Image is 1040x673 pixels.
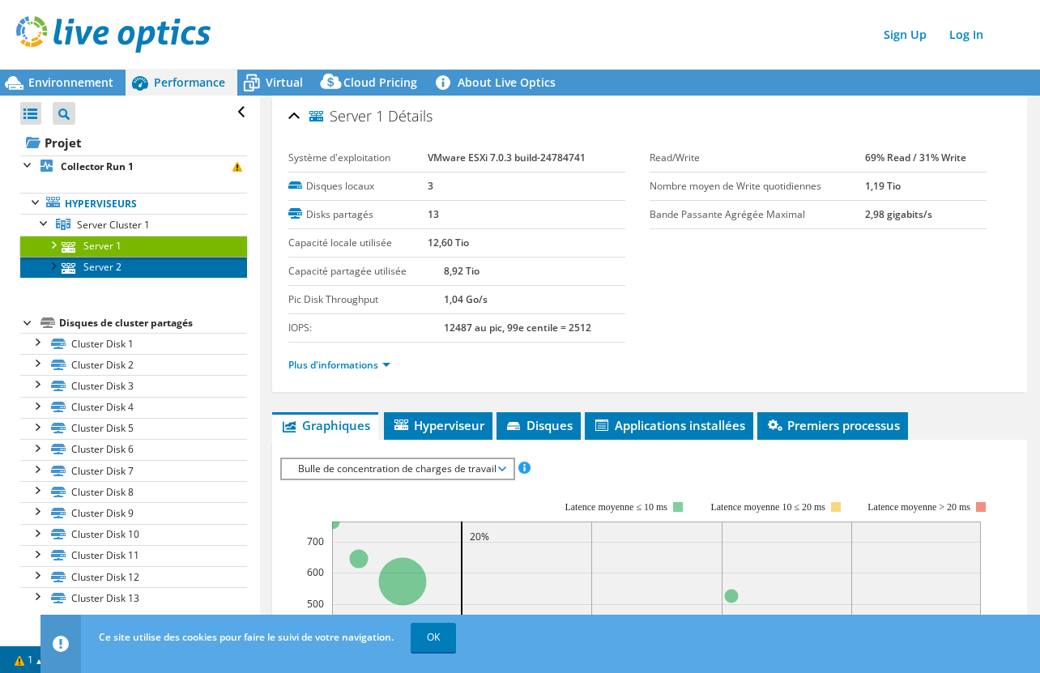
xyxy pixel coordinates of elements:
[20,397,247,418] a: Cluster Disk 4
[20,257,247,278] a: Server 2
[710,501,825,513] text: Latence moyenne 10 ≤ 20 ms
[428,236,469,249] b: 12,60 Tio
[20,481,247,502] a: Cluster Disk 8
[288,150,428,166] label: Système d'exploitation
[444,321,591,334] b: 12487 au pic, 99e centile = 2512
[288,292,444,308] label: Pic Disk Throughput
[865,207,932,221] b: 2,98 gigabits/s
[20,460,247,481] a: Cluster Disk 7
[593,417,745,433] span: Applications installées
[411,623,456,652] a: OK
[20,418,247,439] a: Cluster Disk 5
[765,417,900,433] span: Premiers processus
[20,439,247,460] a: Cluster Disk 6
[307,565,324,579] text: 600
[865,179,901,193] b: 1,19 Tio
[288,207,428,223] label: Disks partagés
[343,75,417,90] span: Cloud Pricing
[650,207,865,223] label: Bande Passante Agrégée Maximal
[876,23,935,46] a: Sign Up
[307,597,324,611] text: 500
[20,193,247,214] a: Hyperviseurs
[16,16,211,53] img: live_optics_svg.svg
[77,218,150,232] span: Server Cluster 1
[288,263,444,279] label: Capacité partagée utilisée
[59,313,247,333] div: Disques de cluster partagés
[309,109,384,125] span: Server 1
[290,459,505,479] span: Bulle de concentration de charges de travail
[154,75,225,90] span: Performance
[867,501,970,513] text: Latence moyenne > 20 ms
[470,530,489,543] text: 20%
[20,545,247,566] a: Cluster Disk 11
[266,75,303,90] span: Virtual
[428,207,439,221] b: 13
[650,178,865,194] label: Nombre moyen de Write quotidiennes
[565,501,667,513] text: Latence moyenne ≤ 10 ms
[288,358,390,372] a: Plus d'informations
[20,524,247,545] a: Cluster Disk 10
[392,417,484,433] span: Hyperviseur
[20,155,247,177] a: Collector Run 1
[20,566,247,587] a: Cluster Disk 12
[307,535,324,548] text: 700
[288,178,428,194] label: Disques locaux
[280,417,370,433] span: Graphiques
[20,236,247,257] a: Server 1
[20,214,247,235] a: Server Cluster 1
[444,292,488,306] b: 1,04 Go/s
[288,320,444,336] label: IOPS:
[20,354,247,375] a: Cluster Disk 2
[650,150,865,166] label: Read/Write
[28,75,113,90] span: Environnement
[388,106,433,126] span: Détails
[429,70,568,96] a: About Live Optics
[941,23,991,46] a: Log In
[20,502,247,523] a: Cluster Disk 9
[20,587,247,608] a: Cluster Disk 13
[288,235,428,251] label: Capacité locale utilisée
[428,179,433,193] b: 3
[20,375,247,396] a: Cluster Disk 3
[20,130,247,155] a: Projet
[428,151,586,164] b: VMware ESXi 7.0.3 build-24784741
[444,264,480,278] b: 8,92 Tio
[865,151,966,164] b: 69% Read / 31% Write
[505,417,573,433] span: Disques
[61,160,134,173] b: Collector Run 1
[20,333,247,354] a: Cluster Disk 1
[99,630,394,644] span: Ce site utilise des cookies pour faire le suivi de votre navigation.
[3,650,53,670] a: 1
